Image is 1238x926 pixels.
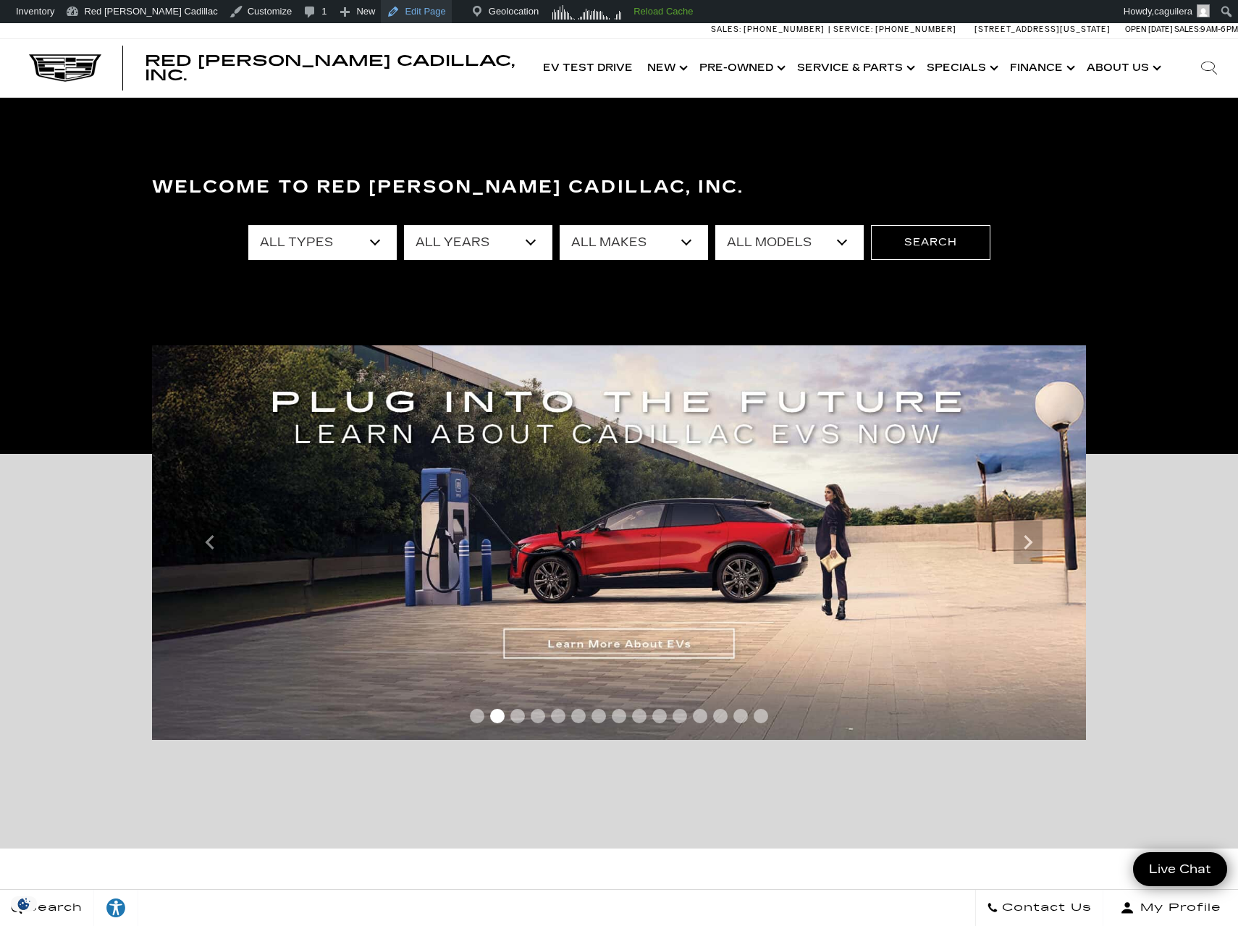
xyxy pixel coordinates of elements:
a: Explore your accessibility options [94,890,138,926]
section: Click to Open Cookie Consent Modal [7,896,41,912]
a: Contact Us [975,890,1103,926]
span: Go to slide 9 [632,709,647,723]
span: Go to slide 11 [673,709,687,723]
div: Explore your accessibility options [94,897,138,919]
a: Red [PERSON_NAME] Cadillac, Inc. [145,54,521,83]
a: Specials [919,39,1003,97]
h3: Welcome to Red [PERSON_NAME] Cadillac, Inc. [152,173,1086,202]
span: Red [PERSON_NAME] Cadillac, Inc. [145,52,515,84]
a: Service & Parts [790,39,919,97]
span: Go to slide 1 [470,709,484,723]
span: Sales: [711,25,741,34]
a: Sales: [PHONE_NUMBER] [711,25,828,33]
a: Finance [1003,39,1079,97]
span: My Profile [1134,898,1221,918]
button: Open user profile menu [1103,890,1238,926]
span: Go to slide 6 [571,709,586,723]
span: Sales: [1174,25,1200,34]
span: Go to slide 13 [713,709,728,723]
span: Go to slide 2 [490,709,505,723]
span: Live Chat [1142,861,1218,877]
span: Search [22,898,83,918]
a: Pre-Owned [692,39,790,97]
span: [PHONE_NUMBER] [875,25,956,34]
span: Service: [833,25,873,34]
span: Go to slide 4 [531,709,545,723]
select: Filter by year [404,225,552,260]
a: EV Test Drive [536,39,640,97]
span: Open [DATE] [1125,25,1173,34]
a: [STREET_ADDRESS][US_STATE] [974,25,1111,34]
img: ev-blog-post-banners-correctedcorrected [152,345,1086,740]
select: Filter by type [248,225,397,260]
span: Go to slide 8 [612,709,626,723]
a: About Us [1079,39,1166,97]
span: Go to slide 10 [652,709,667,723]
span: Go to slide 15 [754,709,768,723]
span: Go to slide 5 [551,709,565,723]
span: Go to slide 12 [693,709,707,723]
img: Cadillac Dark Logo with Cadillac White Text [29,54,101,82]
select: Filter by make [560,225,708,260]
button: Search [871,225,990,260]
a: New [640,39,692,97]
span: [PHONE_NUMBER] [744,25,825,34]
strong: Reload Cache [633,6,693,17]
span: Contact Us [998,898,1092,918]
img: Visitors over 48 hours. Click for more Clicky Site Stats. [551,5,623,20]
a: Service: [PHONE_NUMBER] [828,25,960,33]
select: Filter by model [715,225,864,260]
span: Go to slide 7 [591,709,606,723]
a: Accessible Carousel [163,237,164,237]
span: Go to slide 3 [510,709,525,723]
span: caguilera [1154,6,1192,17]
span: 9 AM-6 PM [1200,25,1238,34]
div: Next [1014,521,1043,564]
img: Opt-Out Icon [7,896,41,912]
a: Live Chat [1133,852,1227,886]
span: Go to slide 14 [733,709,748,723]
div: Previous [195,521,224,564]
